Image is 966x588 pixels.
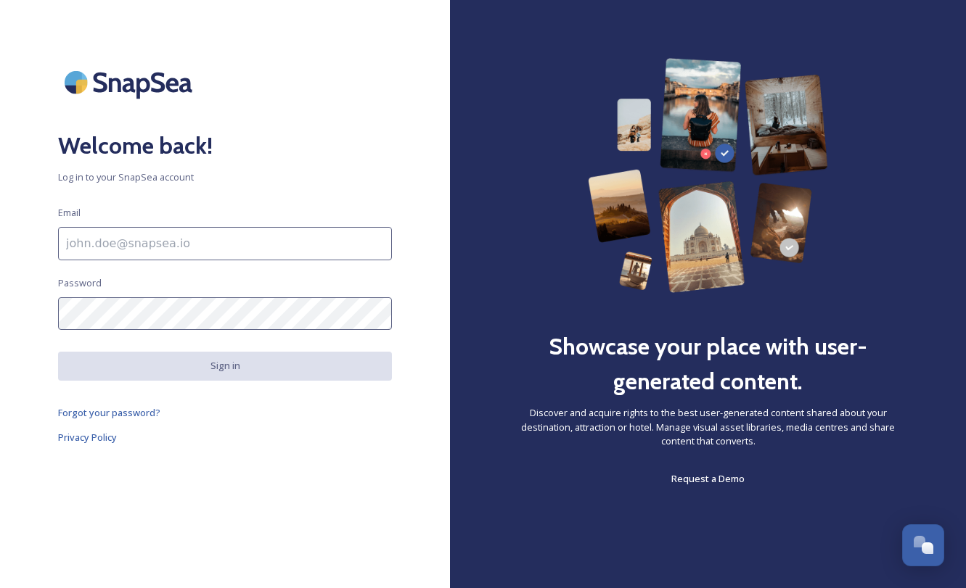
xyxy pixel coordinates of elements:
img: SnapSea Logo [58,58,203,107]
a: Privacy Policy [58,428,392,446]
input: john.doe@snapsea.io [58,227,392,260]
a: Forgot your password? [58,404,392,421]
span: Password [58,276,102,290]
h2: Showcase your place with user-generated content. [508,329,908,399]
span: Request a Demo [671,472,745,485]
img: 63b42ca75bacad526042e722_Group%20154-p-800.png [588,58,828,293]
button: Sign in [58,352,392,380]
span: Email [58,206,81,220]
span: Forgot your password? [58,406,160,419]
a: Request a Demo [671,470,745,487]
span: Log in to your SnapSea account [58,170,392,184]
span: Discover and acquire rights to the best user-generated content shared about your destination, att... [508,406,908,448]
button: Open Chat [902,524,944,566]
h2: Welcome back! [58,128,392,163]
span: Privacy Policy [58,431,117,444]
